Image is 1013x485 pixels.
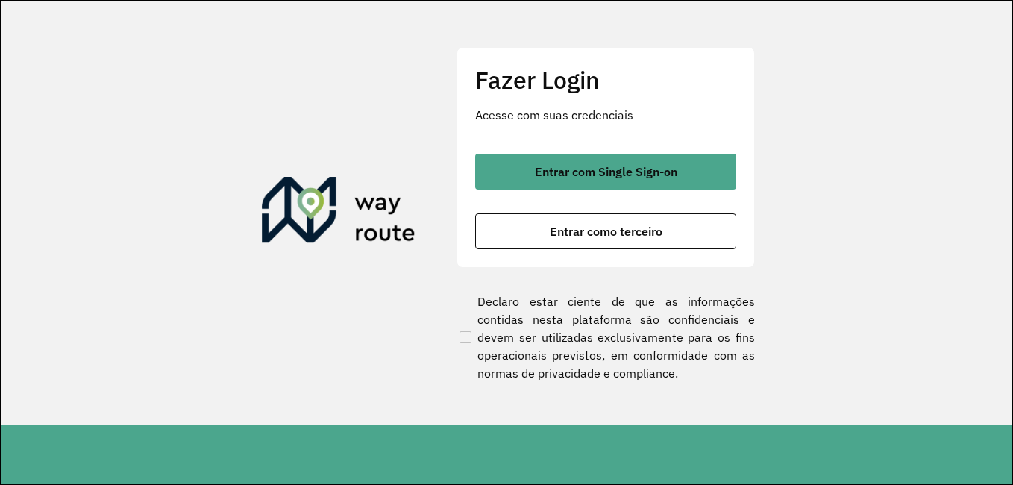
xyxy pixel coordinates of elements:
[475,213,736,249] button: button
[475,154,736,190] button: button
[457,292,755,382] label: Declaro estar ciente de que as informações contidas nesta plataforma são confidenciais e devem se...
[475,106,736,124] p: Acesse com suas credenciais
[535,166,677,178] span: Entrar com Single Sign-on
[550,225,662,237] span: Entrar como terceiro
[262,177,415,248] img: Roteirizador AmbevTech
[475,66,736,94] h2: Fazer Login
